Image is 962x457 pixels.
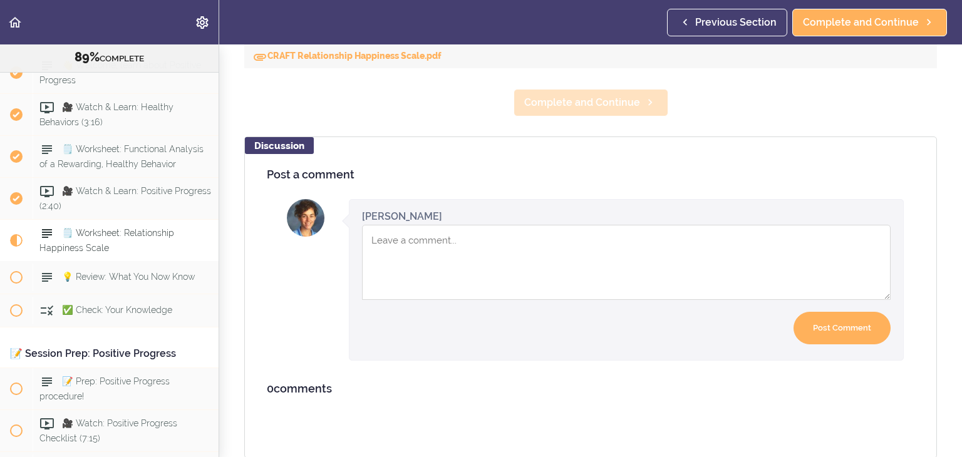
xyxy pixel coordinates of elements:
span: 🗒️ Worksheet: Functional Analysis of a Rewarding, Healthy Behavior [39,144,204,168]
div: COMPLETE [16,49,203,66]
h4: comments [267,383,914,395]
a: Previous Section [667,9,787,36]
a: DownloadCRAFT Relationship Happiness Scale.pdf [252,51,442,61]
span: 🎥 Watch & Learn: Healthy Behaviors (3:16) [39,103,173,127]
span: Complete and Continue [803,15,919,30]
div: [PERSON_NAME] [362,209,442,223]
span: 🎥 Watch & Learn: Positive Progress (2:40) [39,186,211,210]
span: 💡 Review: What You Now Know [62,272,195,282]
span: 🎥 Watch: Positive Progress Checklist (7:15) [39,418,177,443]
span: Complete and Continue [524,95,640,110]
svg: Settings Menu [195,15,210,30]
span: 0 [267,382,274,395]
span: 📝 Prep: Positive Progress procedure! [39,376,170,401]
svg: Download [252,49,267,64]
svg: Back to course curriculum [8,15,23,30]
span: Previous Section [695,15,777,30]
span: 🗒️ Worksheet: Relationship Happiness Scale [39,228,174,252]
h4: Post a comment [267,168,914,181]
div: Discussion [245,137,314,154]
a: Complete and Continue [792,9,947,36]
input: Post Comment [794,312,891,345]
span: 👋 Welcome, learn about Positive Progress [39,61,201,85]
span: 89% [75,49,100,64]
img: Delia Herman [287,199,324,237]
span: ✅ Check: Your Knowledge [62,305,172,315]
textarea: Comment box [362,225,891,300]
a: Complete and Continue [514,89,668,116]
